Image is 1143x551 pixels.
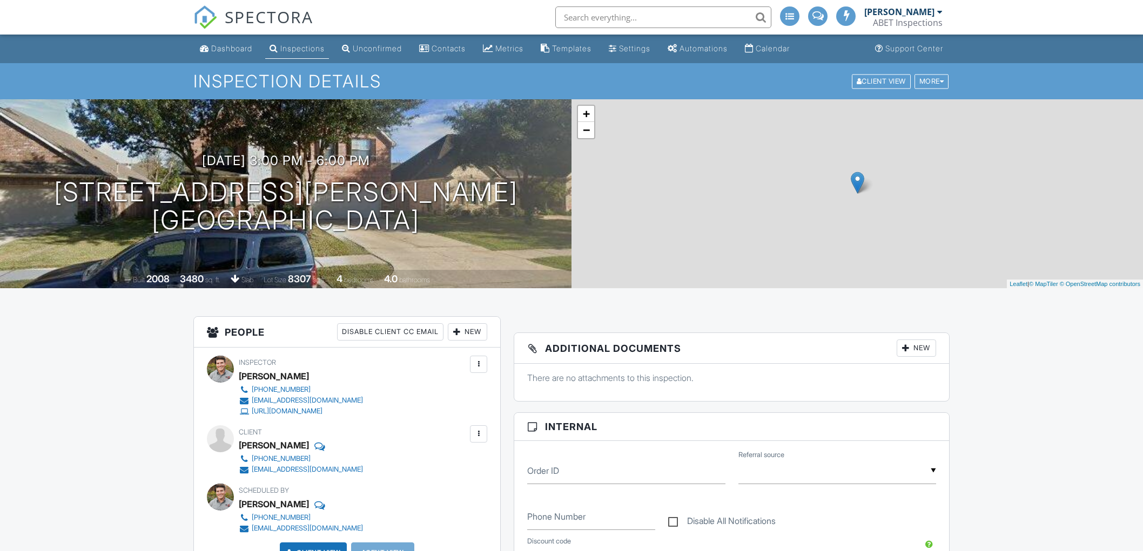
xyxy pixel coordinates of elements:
div: | [1007,280,1143,289]
h3: People [194,317,500,348]
span: Built [133,276,145,284]
a: SPECTORA [193,15,313,37]
div: Dashboard [211,44,252,53]
div: New [897,339,936,357]
span: bathrooms [399,276,430,284]
div: Templates [552,44,591,53]
label: Referral source [738,450,784,460]
span: sq. ft. [205,276,220,284]
div: [PERSON_NAME] [864,6,934,17]
a: [PHONE_NUMBER] [239,512,363,523]
div: Disable Client CC Email [337,323,443,341]
a: Automations (Advanced) [663,39,732,59]
a: Contacts [415,39,470,59]
a: [EMAIL_ADDRESS][DOMAIN_NAME] [239,464,363,475]
div: 4 [337,273,342,284]
div: [EMAIL_ADDRESS][DOMAIN_NAME] [252,396,363,405]
span: slab [241,276,253,284]
span: Inspector [239,358,276,366]
div: 4.0 [384,273,398,284]
div: [PHONE_NUMBER] [252,385,311,394]
div: 8307 [288,273,311,284]
div: [PERSON_NAME] [239,368,309,384]
span: sq.ft. [313,276,326,284]
div: Inspections [280,44,325,53]
h1: [STREET_ADDRESS][PERSON_NAME] [GEOGRAPHIC_DATA] [54,178,518,235]
a: © OpenStreetMap contributors [1060,281,1140,287]
h3: Internal [514,413,949,441]
div: Metrics [495,44,523,53]
a: Zoom out [578,122,594,138]
div: [PHONE_NUMBER] [252,513,311,522]
a: [EMAIL_ADDRESS][DOMAIN_NAME] [239,523,363,534]
input: Search everything... [555,6,771,28]
a: [EMAIL_ADDRESS][DOMAIN_NAME] [239,395,363,406]
div: Unconfirmed [353,44,402,53]
h3: Additional Documents [514,333,949,364]
span: bedrooms [344,276,374,284]
div: [PHONE_NUMBER] [252,454,311,463]
label: Discount code [527,536,571,546]
h1: Inspection Details [193,72,950,91]
a: Zoom in [578,106,594,122]
input: Phone Number [527,504,655,530]
span: Lot Size [264,276,286,284]
a: Inspections [265,39,329,59]
a: [PHONE_NUMBER] [239,384,363,395]
div: More [915,74,949,89]
a: Client View [851,77,913,85]
div: 3480 [180,273,204,284]
div: ABET Inspections [873,17,943,28]
label: Phone Number [527,511,586,522]
div: Support Center [885,44,943,53]
div: [PERSON_NAME] [239,496,309,512]
a: Unconfirmed [338,39,406,59]
a: [URL][DOMAIN_NAME] [239,406,363,417]
label: Disable All Notifications [668,516,776,529]
div: [EMAIL_ADDRESS][DOMAIN_NAME] [252,524,363,533]
div: Settings [619,44,650,53]
div: [PERSON_NAME] [239,437,309,453]
a: © MapTiler [1029,281,1058,287]
a: Calendar [741,39,794,59]
div: Client View [852,74,911,89]
a: Leaflet [1010,281,1027,287]
a: Dashboard [196,39,257,59]
h3: [DATE] 3:00 pm - 6:00 pm [202,153,370,168]
div: New [448,323,487,341]
div: 2008 [146,273,170,284]
img: The Best Home Inspection Software - Spectora [193,5,217,29]
div: Calendar [756,44,790,53]
a: [PHONE_NUMBER] [239,453,363,464]
div: [URL][DOMAIN_NAME] [252,407,322,416]
a: Settings [604,39,655,59]
div: Automations [680,44,728,53]
a: Templates [536,39,596,59]
div: Contacts [432,44,466,53]
label: Order ID [527,465,559,477]
div: [EMAIL_ADDRESS][DOMAIN_NAME] [252,465,363,474]
a: Metrics [479,39,528,59]
span: Scheduled By [239,486,289,494]
p: There are no attachments to this inspection. [527,372,936,384]
span: SPECTORA [225,5,313,28]
a: Support Center [871,39,947,59]
span: Client [239,428,262,436]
